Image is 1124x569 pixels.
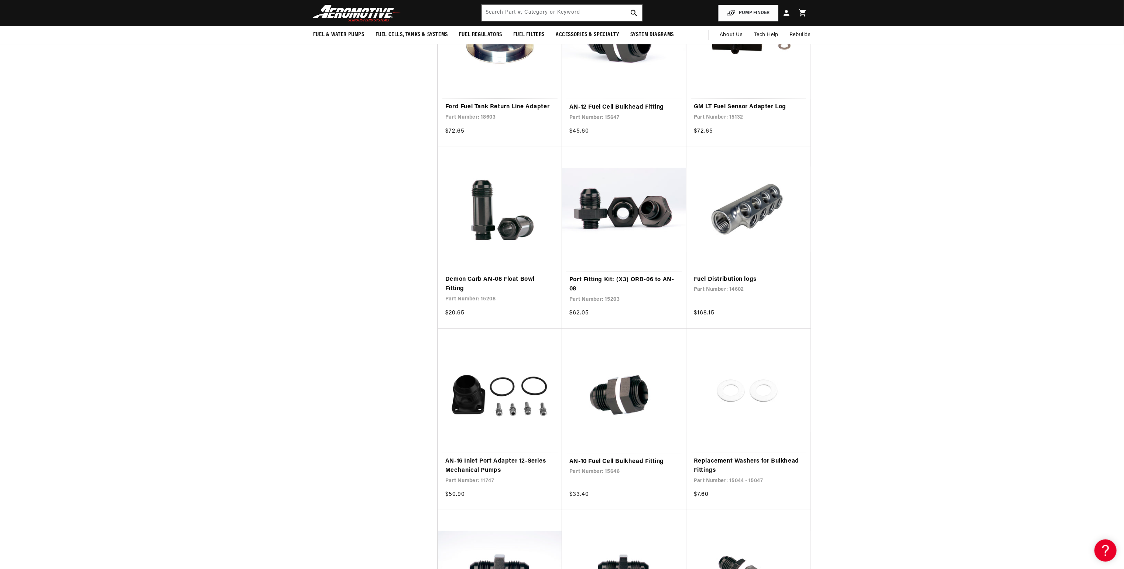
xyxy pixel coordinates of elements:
span: System Diagrams [630,31,674,39]
a: About Us [714,26,748,44]
button: PUMP FINDER [718,5,778,21]
a: Demon Carb AN-08 Float Bowl Fitting [445,275,555,294]
summary: Fuel Regulators [453,26,508,44]
span: About Us [720,32,743,38]
a: Replacement Washers for Bulkhead Fittings [694,457,803,476]
a: AN-16 Inlet Port Adapter 12-Series Mechanical Pumps [445,457,555,476]
button: search button [626,5,642,21]
a: AN-10 Fuel Cell Bulkhead Fitting [569,457,679,467]
span: Fuel & Water Pumps [313,31,364,39]
summary: Accessories & Specialty [550,26,625,44]
summary: Fuel Cells, Tanks & Systems [370,26,453,44]
span: Rebuilds [789,31,811,39]
summary: Fuel & Water Pumps [308,26,370,44]
span: Tech Help [754,31,778,39]
span: Fuel Filters [513,31,545,39]
a: Ford Fuel Tank Return Line Adapter [445,102,555,112]
a: Fuel Distribution logs [694,275,803,284]
input: Search by Part Number, Category or Keyword [482,5,642,21]
a: GM LT Fuel Sensor Adapter Log [694,102,803,112]
summary: Rebuilds [784,26,816,44]
img: Aeromotive [311,4,403,22]
span: Fuel Cells, Tanks & Systems [376,31,448,39]
span: Fuel Regulators [459,31,502,39]
summary: System Diagrams [625,26,679,44]
summary: Tech Help [748,26,784,44]
span: Accessories & Specialty [556,31,619,39]
a: AN-12 Fuel Cell Bulkhead Fitting [569,103,679,112]
a: Port Fitting Kit: (X3) ORB-06 to AN-08 [569,275,679,294]
summary: Fuel Filters [508,26,550,44]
